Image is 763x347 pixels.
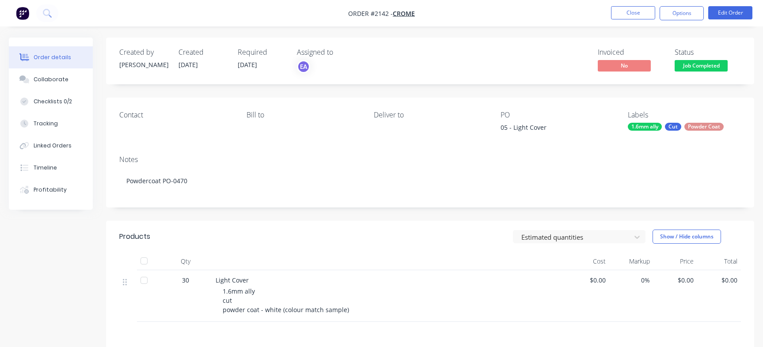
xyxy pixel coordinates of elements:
div: Status [675,48,741,57]
img: Factory [16,7,29,20]
div: Checklists 0/2 [34,98,72,106]
button: EA [297,60,310,73]
div: Deliver to [374,111,487,119]
span: Order #2142 - [348,9,393,18]
div: PO [501,111,614,119]
button: Close [611,6,655,19]
div: Price [653,253,697,270]
button: Linked Orders [9,135,93,157]
button: Timeline [9,157,93,179]
div: Created by [119,48,168,57]
button: Checklists 0/2 [9,91,93,113]
div: Markup [609,253,653,270]
div: 1.6mm ally [628,123,662,131]
div: Labels [628,111,741,119]
div: Order details [34,53,71,61]
span: No [598,60,651,71]
div: Products [119,231,150,242]
span: Job Completed [675,60,728,71]
div: Powder Coat [684,123,724,131]
div: Required [238,48,286,57]
button: Show / Hide columns [653,230,721,244]
div: Timeline [34,164,57,172]
span: 0% [613,275,649,285]
button: Tracking [9,113,93,135]
div: Linked Orders [34,142,72,150]
div: Cut [665,123,681,131]
div: Tracking [34,120,58,128]
button: Collaborate [9,68,93,91]
div: Total [697,253,741,270]
span: Light Cover [216,276,249,284]
div: 05 - Light Cover [501,123,611,135]
span: $0.00 [569,275,606,285]
div: Collaborate [34,75,68,83]
div: Created [178,48,227,57]
div: Bill to [247,111,360,119]
button: Profitability [9,179,93,201]
span: 30 [182,275,189,285]
button: Options [660,6,704,20]
div: Assigned to [297,48,385,57]
div: Qty [159,253,212,270]
span: 1.6mm ally cut powder coat - white (colour match sample) [223,287,349,314]
a: Crome [393,9,415,18]
span: $0.00 [701,275,737,285]
button: Job Completed [675,60,728,73]
div: Notes [119,155,741,164]
div: Powdercoat PO-0470 [119,167,741,194]
span: $0.00 [657,275,694,285]
button: Order details [9,46,93,68]
button: Edit Order [708,6,752,19]
div: Cost [566,253,609,270]
div: Profitability [34,186,67,194]
span: [DATE] [178,60,198,69]
div: Contact [119,111,232,119]
div: [PERSON_NAME] [119,60,168,69]
div: Invoiced [598,48,664,57]
span: [DATE] [238,60,257,69]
